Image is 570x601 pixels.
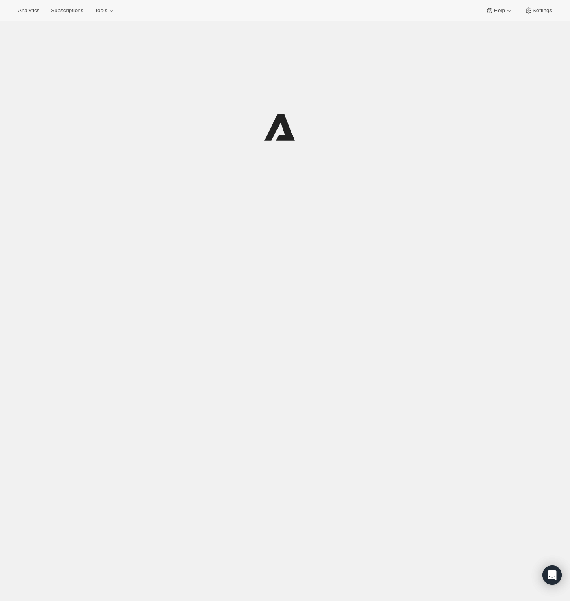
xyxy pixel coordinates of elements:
span: Settings [533,7,552,14]
span: Subscriptions [51,7,83,14]
button: Tools [90,5,120,16]
span: Tools [95,7,107,14]
button: Subscriptions [46,5,88,16]
button: Analytics [13,5,44,16]
div: Open Intercom Messenger [542,565,562,585]
span: Analytics [18,7,39,14]
span: Help [494,7,505,14]
button: Help [481,5,518,16]
button: Settings [520,5,557,16]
